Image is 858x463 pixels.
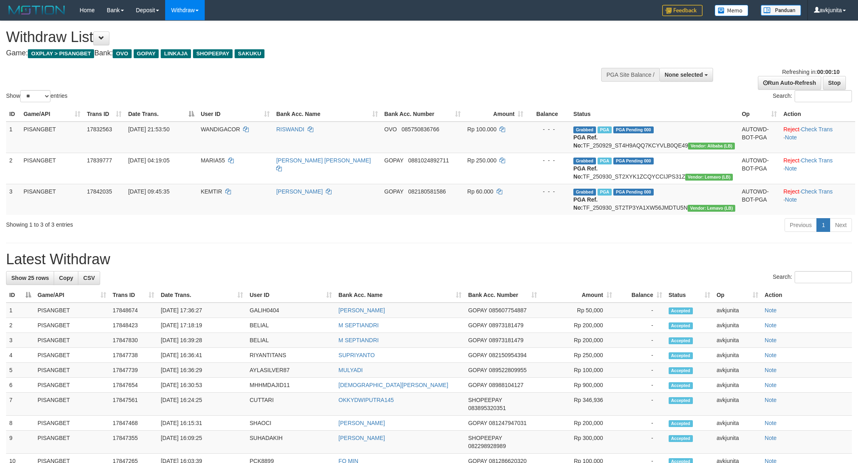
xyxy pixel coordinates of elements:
[6,90,67,102] label: Show entries
[540,348,615,363] td: Rp 250,000
[573,189,596,196] span: Grabbed
[613,126,654,133] span: PGA Pending
[615,393,665,416] td: -
[84,107,125,122] th: Trans ID: activate to sort column ascending
[570,184,738,215] td: TF_250930_ST2TP3YA1XW56JMDTU5N
[688,205,735,212] span: Vendor URL: https://dashboard.q2checkout.com/secure
[713,303,762,318] td: avkjunita
[669,337,693,344] span: Accepted
[273,107,381,122] th: Bank Acc. Name: activate to sort column ascending
[128,157,169,164] span: [DATE] 04:19:05
[6,107,20,122] th: ID
[6,378,34,393] td: 6
[87,188,112,195] span: 17842035
[402,126,439,133] span: Copy 085750836766 to clipboard
[335,288,465,303] th: Bank Acc. Name: activate to sort column ascending
[765,337,777,343] a: Note
[20,184,84,215] td: PISANGBET
[738,107,780,122] th: Op: activate to sort column ascending
[157,348,246,363] td: [DATE] 16:36:41
[817,69,839,75] strong: 00:00:10
[468,322,487,328] span: GOPAY
[6,363,34,378] td: 5
[384,157,403,164] span: GOPAY
[157,288,246,303] th: Date Trans.: activate to sort column ascending
[134,49,159,58] span: GOPAY
[246,378,335,393] td: MHHMDAJID11
[669,322,693,329] span: Accepted
[783,157,799,164] a: Reject
[276,188,323,195] a: [PERSON_NAME]
[530,187,567,196] div: - - -
[540,303,615,318] td: Rp 50,000
[468,397,502,403] span: SHOPEEPAY
[773,90,852,102] label: Search:
[54,271,78,285] a: Copy
[109,378,157,393] td: 17847654
[338,367,363,373] a: MULYADI
[157,416,246,431] td: [DATE] 16:15:31
[11,275,49,281] span: Show 25 rows
[713,378,762,393] td: avkjunita
[157,363,246,378] td: [DATE] 16:36:29
[782,69,839,75] span: Refreshing in:
[489,382,524,388] span: Copy 08988104127 to clipboard
[669,397,693,404] span: Accepted
[468,307,487,314] span: GOPAY
[20,153,84,184] td: PISANGBET
[6,153,20,184] td: 2
[468,420,487,426] span: GOPAY
[193,49,233,58] span: SHOPEEPAY
[540,393,615,416] td: Rp 346,936
[669,420,693,427] span: Accepted
[468,435,502,441] span: SHOPEEPAY
[197,107,273,122] th: User ID: activate to sort column ascending
[713,393,762,416] td: avkjunita
[570,107,738,122] th: Status
[613,158,654,164] span: PGA Pending
[662,5,703,16] img: Feedback.jpg
[34,333,109,348] td: PISANGBET
[765,382,777,388] a: Note
[765,397,777,403] a: Note
[157,378,246,393] td: [DATE] 16:30:53
[489,420,527,426] span: Copy 081247947031 to clipboard
[540,333,615,348] td: Rp 200,000
[615,431,665,454] td: -
[408,157,449,164] span: Copy 0881024892711 to clipboard
[783,188,799,195] a: Reject
[338,397,394,403] a: OKKYDWIPUTRA145
[816,218,830,232] a: 1
[785,134,797,141] a: Note
[34,363,109,378] td: PISANGBET
[464,107,527,122] th: Amount: activate to sort column ascending
[109,416,157,431] td: 17847468
[540,288,615,303] th: Amount: activate to sort column ascending
[113,49,131,58] span: OVO
[109,431,157,454] td: 17847355
[338,435,385,441] a: [PERSON_NAME]
[669,307,693,314] span: Accepted
[161,49,191,58] span: LINKAJA
[468,443,506,449] span: Copy 082298928989 to clipboard
[6,431,34,454] td: 9
[34,303,109,318] td: PISANGBET
[761,5,801,16] img: panduan.png
[713,318,762,333] td: avkjunita
[685,174,733,181] span: Vendor URL: https://dashboard.q2checkout.com/secure
[713,288,762,303] th: Op: activate to sort column ascending
[489,322,524,328] span: Copy 08973181479 to clipboard
[795,90,852,102] input: Search:
[738,184,780,215] td: AUTOWD-BOT-PGA
[59,275,73,281] span: Copy
[6,251,852,267] h1: Latest Withdraw
[6,333,34,348] td: 3
[785,218,817,232] a: Previous
[467,157,496,164] span: Rp 250.000
[338,307,385,314] a: [PERSON_NAME]
[201,157,225,164] span: MARIA55
[715,5,749,16] img: Button%20Memo.svg
[669,352,693,359] span: Accepted
[801,188,833,195] a: Check Trans
[489,367,527,373] span: Copy 089522809955 to clipboard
